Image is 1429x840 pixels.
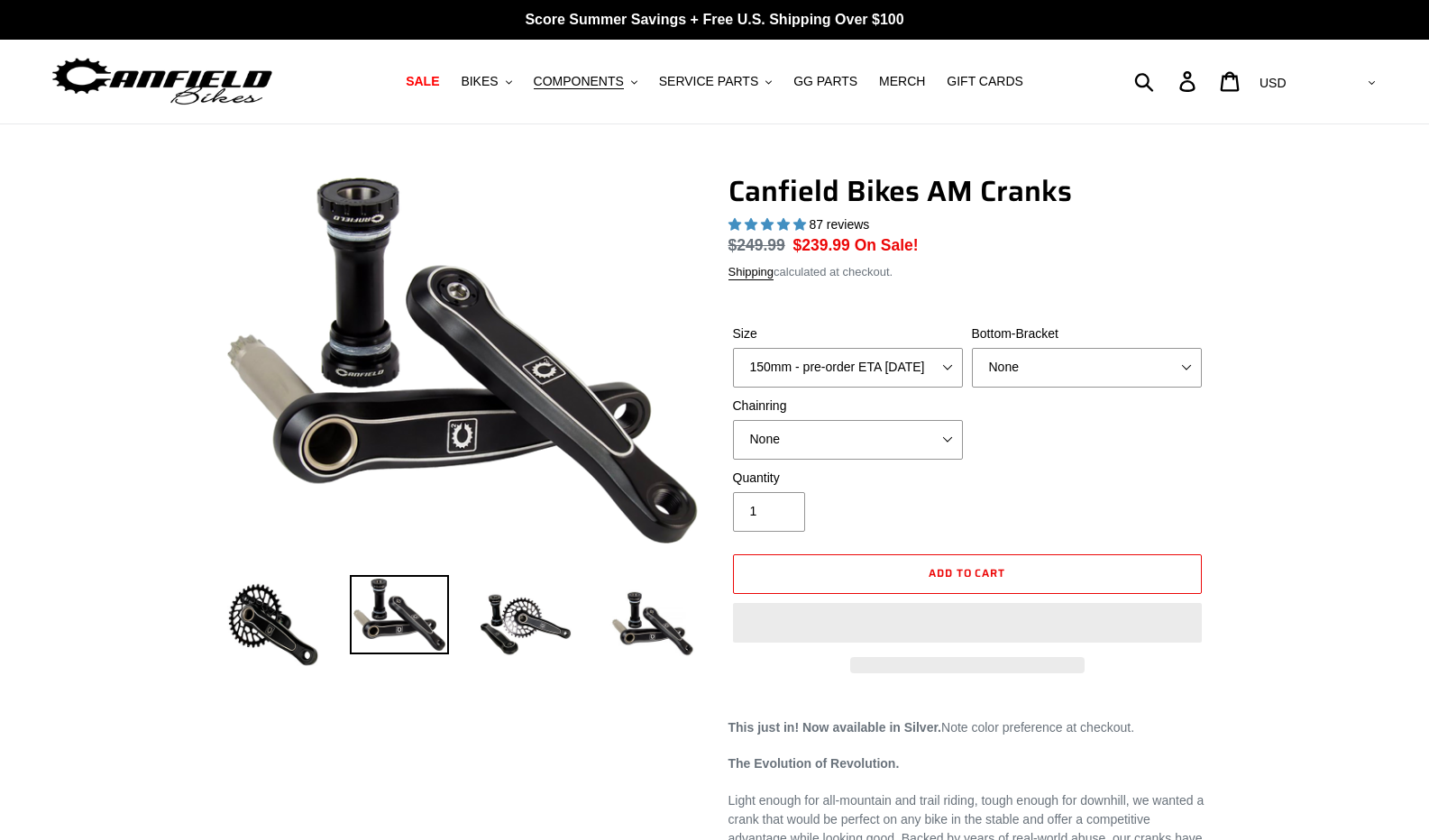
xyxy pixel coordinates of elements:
p: Note color preference at checkout. [728,718,1206,737]
img: Load image into Gallery viewer, CANFIELD-AM_DH-CRANKS [602,575,701,674]
button: BIKES [452,69,520,94]
a: GIFT CARDS [938,69,1032,94]
span: 87 reviews [809,217,869,232]
span: SERVICE PARTS [659,74,758,89]
a: GG PARTS [784,69,866,94]
span: MERCH [879,74,925,89]
strong: The Evolution of Revolution. [728,756,900,771]
strong: This just in! Now available in Silver. [728,720,942,735]
a: Shipping [728,265,774,280]
span: On Sale! [855,233,919,257]
span: 4.97 stars [728,217,810,232]
span: BIKES [461,74,498,89]
input: Search [1144,61,1190,101]
label: Bottom-Bracket [972,324,1202,343]
label: Quantity [733,469,963,488]
button: COMPONENTS [525,69,646,94]
span: $239.99 [793,236,850,254]
img: Load image into Gallery viewer, Canfield Cranks [350,575,449,654]
s: $249.99 [728,236,785,254]
button: SERVICE PARTS [650,69,781,94]
span: GIFT CARDS [947,74,1023,89]
label: Size [733,324,963,343]
span: SALE [406,74,439,89]
a: MERCH [870,69,934,94]
div: calculated at checkout. [728,263,1206,281]
img: Canfield Cranks [227,178,698,544]
span: GG PARTS [793,74,857,89]
label: Chainring [733,397,963,415]
span: Add to cart [929,564,1006,581]
button: Add to cart [733,554,1202,594]
span: COMPONENTS [534,74,624,89]
img: Canfield Bikes [50,53,275,110]
img: Load image into Gallery viewer, Canfield Bikes AM Cranks [476,575,575,674]
h1: Canfield Bikes AM Cranks [728,174,1206,208]
a: SALE [397,69,448,94]
img: Load image into Gallery viewer, Canfield Bikes AM Cranks [224,575,323,674]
